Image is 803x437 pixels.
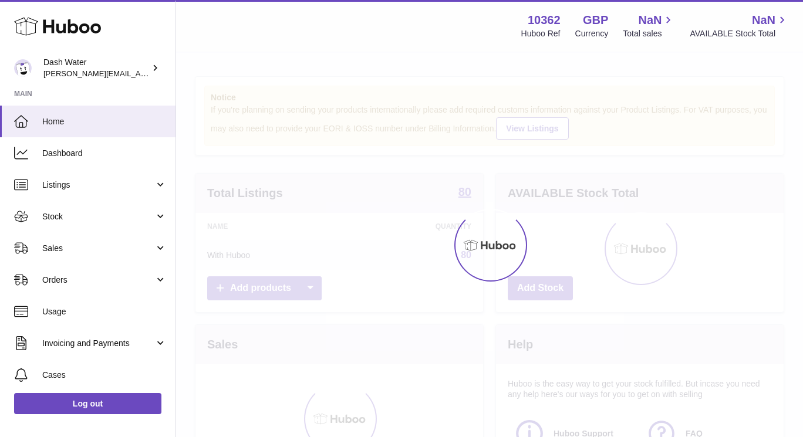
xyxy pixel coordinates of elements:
img: james@dash-water.com [14,59,32,77]
span: Invoicing and Payments [42,338,154,349]
strong: 10362 [528,12,561,28]
span: Orders [42,275,154,286]
span: Listings [42,179,154,191]
span: [PERSON_NAME][EMAIL_ADDRESS][DOMAIN_NAME] [43,69,235,78]
span: Sales [42,243,154,254]
a: NaN AVAILABLE Stock Total [690,12,789,39]
span: Usage [42,306,167,317]
span: Stock [42,211,154,222]
span: AVAILABLE Stock Total [690,28,789,39]
a: Log out [14,393,161,414]
strong: GBP [583,12,608,28]
span: NaN [752,12,775,28]
span: Home [42,116,167,127]
span: Total sales [623,28,675,39]
div: Currency [575,28,609,39]
div: Huboo Ref [521,28,561,39]
span: Cases [42,370,167,381]
div: Dash Water [43,57,149,79]
a: NaN Total sales [623,12,675,39]
span: NaN [638,12,662,28]
span: Dashboard [42,148,167,159]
